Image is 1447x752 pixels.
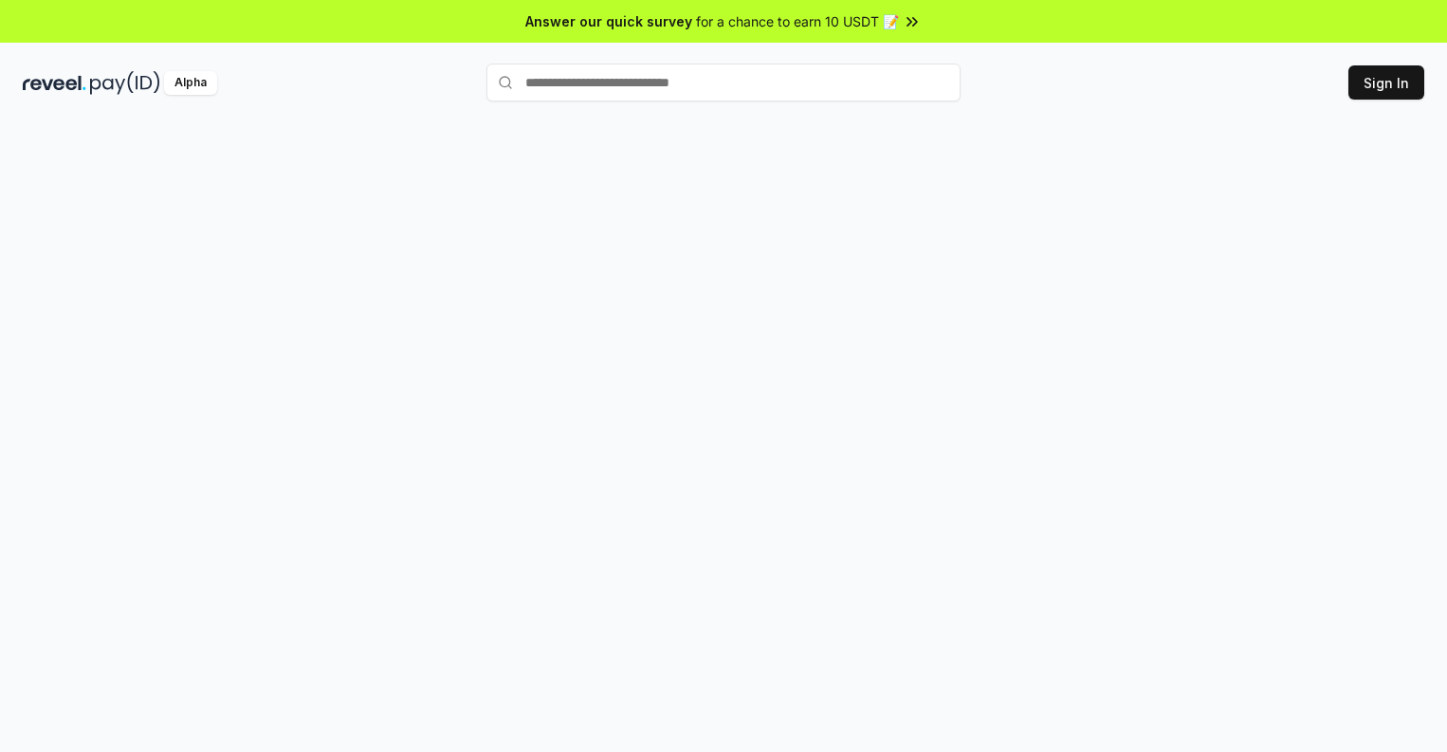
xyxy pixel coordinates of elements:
[23,71,86,95] img: reveel_dark
[1348,65,1424,100] button: Sign In
[696,11,899,31] span: for a chance to earn 10 USDT 📝
[164,71,217,95] div: Alpha
[525,11,692,31] span: Answer our quick survey
[90,71,160,95] img: pay_id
